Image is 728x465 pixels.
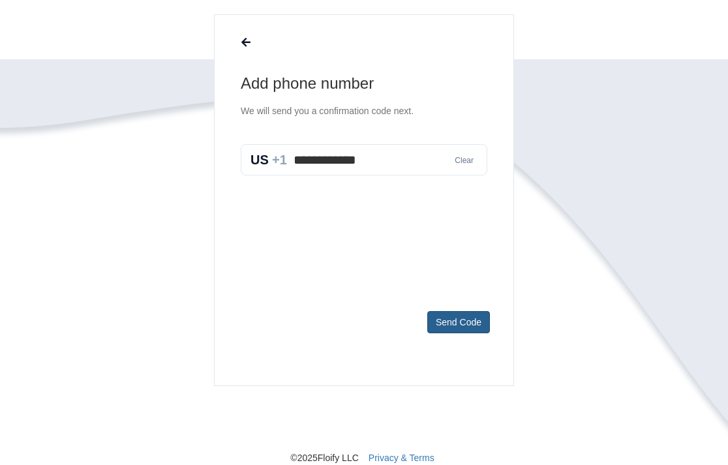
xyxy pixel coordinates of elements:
button: Send Code [427,311,490,333]
button: Clear [451,155,478,167]
p: We will send you a confirmation code next. [241,104,487,118]
a: Privacy & Terms [369,453,434,463]
nav: © 2025 Floify LLC [57,386,671,464]
h1: Add phone number [241,73,487,94]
